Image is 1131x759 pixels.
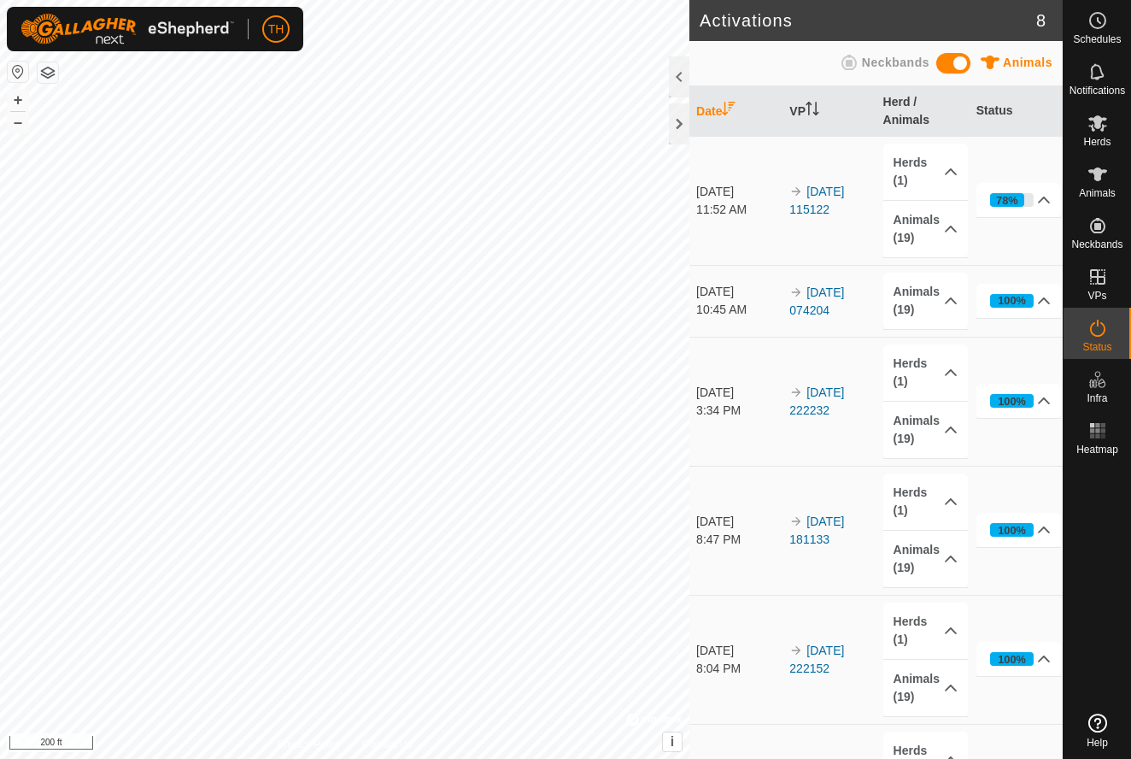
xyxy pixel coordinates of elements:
[883,474,969,530] p-accordion-header: Herds (1)
[789,644,803,657] img: arrow
[976,284,1062,318] p-accordion-header: 100%
[1073,34,1121,44] span: Schedules
[883,603,969,659] p-accordion-header: Herds (1)
[996,192,1018,209] div: 78%
[789,515,803,528] img: arrow
[789,185,803,198] img: arrow
[990,193,1034,207] div: 78%
[998,522,1026,538] div: 100%
[663,733,682,751] button: i
[998,292,1026,309] div: 100%
[883,660,969,716] p-accordion-header: Animals (19)
[789,385,844,417] a: [DATE] 222232
[696,301,782,319] div: 10:45 AM
[361,737,412,752] a: Contact Us
[1082,342,1111,352] span: Status
[8,112,28,132] button: –
[998,393,1026,409] div: 100%
[789,385,803,399] img: arrow
[970,86,1063,137] th: Status
[38,62,58,83] button: Map Layers
[1087,738,1108,748] span: Help
[789,185,844,216] a: [DATE] 115122
[1087,393,1107,403] span: Infra
[700,10,1036,31] h2: Activations
[998,651,1026,668] div: 100%
[990,523,1034,537] div: 100%
[883,144,969,200] p-accordion-header: Herds (1)
[8,90,28,110] button: +
[990,652,1034,666] div: 100%
[696,201,782,219] div: 11:52 AM
[990,394,1034,408] div: 100%
[1069,85,1125,96] span: Notifications
[1064,707,1131,755] a: Help
[883,344,969,401] p-accordion-header: Herds (1)
[806,104,819,118] p-sorticon: Activate to sort
[696,513,782,531] div: [DATE]
[782,86,876,137] th: VP
[1076,444,1118,455] span: Heatmap
[696,660,782,678] div: 8:04 PM
[1083,137,1110,147] span: Herds
[696,531,782,549] div: 8:47 PM
[1087,291,1106,301] span: VPs
[1071,239,1122,250] span: Neckbands
[696,283,782,301] div: [DATE]
[883,273,969,329] p-accordion-header: Animals (19)
[21,14,234,44] img: Gallagher Logo
[789,285,844,317] a: [DATE] 074204
[8,62,28,82] button: Reset Map
[862,56,929,69] span: Neckbands
[990,294,1034,308] div: 100%
[876,86,970,137] th: Herd / Animals
[883,531,969,587] p-accordion-header: Animals (19)
[976,183,1062,217] p-accordion-header: 78%
[1003,56,1052,69] span: Animals
[976,384,1062,418] p-accordion-header: 100%
[696,384,782,402] div: [DATE]
[696,183,782,201] div: [DATE]
[789,644,844,675] a: [DATE] 222152
[883,201,969,257] p-accordion-header: Animals (19)
[883,402,969,458] p-accordion-header: Animals (19)
[976,642,1062,676] p-accordion-header: 100%
[278,737,342,752] a: Privacy Policy
[722,104,735,118] p-sorticon: Activate to sort
[789,515,844,546] a: [DATE] 181133
[268,21,284,38] span: TH
[1079,188,1116,198] span: Animals
[689,86,782,137] th: Date
[671,734,674,749] span: i
[789,285,803,299] img: arrow
[696,402,782,420] div: 3:34 PM
[1036,8,1046,33] span: 8
[976,513,1062,547] p-accordion-header: 100%
[696,642,782,660] div: [DATE]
